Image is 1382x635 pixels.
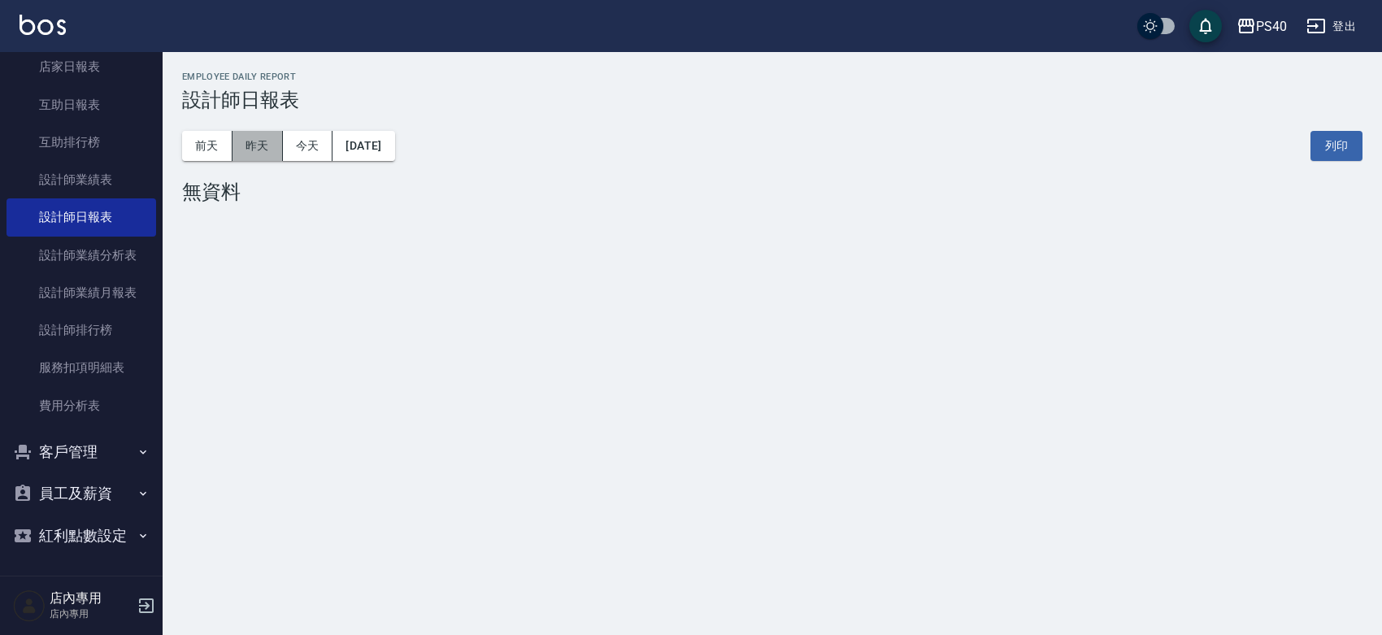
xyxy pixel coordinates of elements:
[7,161,156,198] a: 設計師業績表
[7,48,156,85] a: 店家日報表
[7,387,156,424] a: 費用分析表
[7,349,156,386] a: 服務扣項明細表
[7,311,156,349] a: 設計師排行榜
[182,180,1362,203] div: 無資料
[7,124,156,161] a: 互助排行榜
[182,72,1362,82] h2: Employee Daily Report
[233,131,283,161] button: 昨天
[283,131,333,161] button: 今天
[1300,11,1362,41] button: 登出
[332,131,394,161] button: [DATE]
[1230,10,1293,43] button: PS40
[50,607,133,621] p: 店內專用
[20,15,66,35] img: Logo
[1310,131,1362,161] button: 列印
[7,431,156,473] button: 客戶管理
[182,131,233,161] button: 前天
[7,198,156,236] a: 設計師日報表
[1256,16,1287,37] div: PS40
[13,589,46,622] img: Person
[50,590,133,607] h5: 店內專用
[7,237,156,274] a: 設計師業績分析表
[7,274,156,311] a: 設計師業績月報表
[182,89,1362,111] h3: 設計師日報表
[1189,10,1222,42] button: save
[7,515,156,557] button: 紅利點數設定
[7,472,156,515] button: 員工及薪資
[7,86,156,124] a: 互助日報表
